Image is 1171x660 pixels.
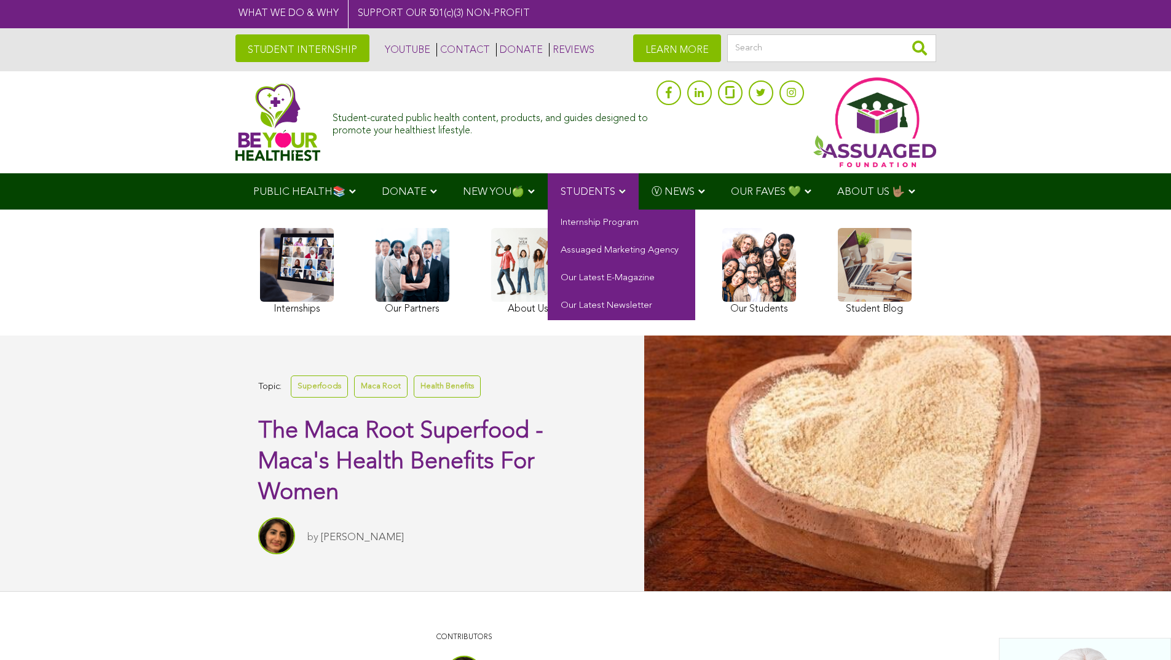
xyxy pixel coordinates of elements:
[333,107,650,136] div: Student-curated public health content, products, and guides designed to promote your healthiest l...
[235,83,321,161] img: Assuaged
[725,86,734,98] img: glassdoor
[561,187,615,197] span: STUDENTS
[414,375,481,397] a: Health Benefits
[633,34,721,62] a: LEARN MORE
[354,375,408,397] a: Maca Root
[436,43,490,57] a: CONTACT
[291,375,348,397] a: Superfoods
[321,532,404,543] a: [PERSON_NAME]
[731,187,801,197] span: OUR FAVES 💚
[264,632,664,643] p: CONTRIBUTORS
[652,187,695,197] span: Ⓥ NEWS
[382,43,430,57] a: YOUTUBE
[235,173,936,210] div: Navigation Menu
[258,379,282,395] span: Topic:
[496,43,543,57] a: DONATE
[1110,601,1171,660] iframe: Chat Widget
[235,34,369,62] a: STUDENT INTERNSHIP
[463,187,524,197] span: NEW YOU🍏
[548,237,695,265] a: Assuaged Marketing Agency
[548,265,695,293] a: Our Latest E-Magazine
[837,187,905,197] span: ABOUT US 🤟🏽
[548,210,695,237] a: Internship Program
[258,420,543,505] span: The Maca Root Superfood - Maca's Health Benefits For Women
[813,77,936,167] img: Assuaged App
[727,34,936,62] input: Search
[548,293,695,320] a: Our Latest Newsletter
[253,187,345,197] span: PUBLIC HEALTH📚
[307,532,318,543] span: by
[258,517,295,554] img: Sitara Darvish
[549,43,594,57] a: REVIEWS
[382,187,427,197] span: DONATE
